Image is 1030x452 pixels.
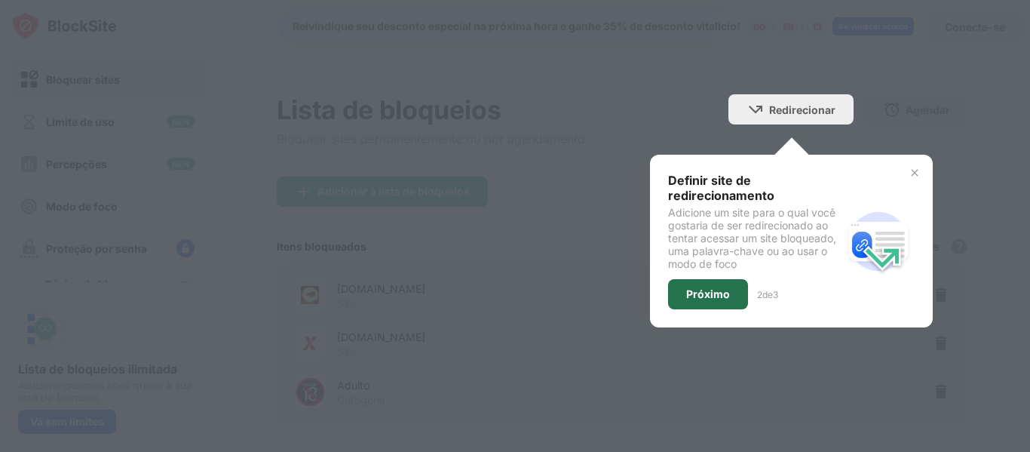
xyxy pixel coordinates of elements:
font: Redirecionar [769,103,835,116]
img: redirect.svg [842,205,915,278]
font: Próximo [686,287,730,300]
img: x-button.svg [909,167,921,179]
font: de [762,289,773,300]
font: 2 [757,289,762,300]
font: Definir site de redirecionamento [668,173,774,203]
font: Adicione um site para o qual você gostaria de ser redirecionado ao tentar acessar um site bloquea... [668,206,836,270]
font: 3 [773,289,778,300]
